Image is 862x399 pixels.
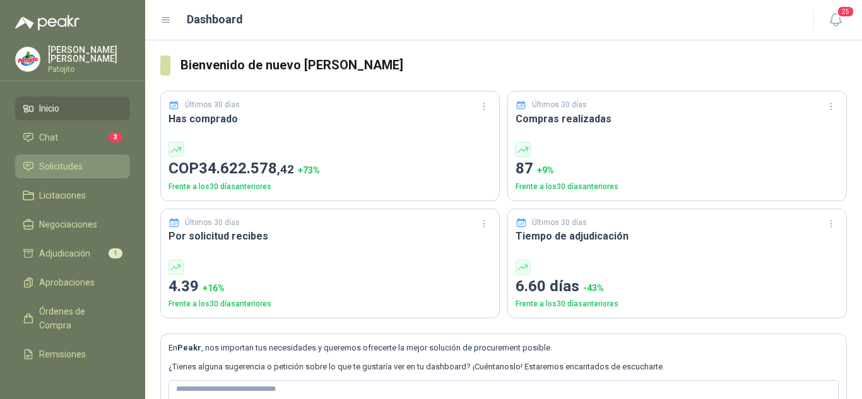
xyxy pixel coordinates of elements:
span: 34.622.578 [199,159,294,177]
p: Frente a los 30 días anteriores [516,181,839,193]
h3: Tiempo de adjudicación [516,228,839,244]
p: [PERSON_NAME] [PERSON_NAME] [48,45,130,63]
span: Chat [39,130,58,144]
button: 25 [824,9,847,32]
a: Chat3 [15,125,130,149]
span: + 9 % [537,165,554,175]
p: Frente a los 30 días anteriores [516,298,839,310]
span: Aprobaciones [39,275,95,289]
h3: Compras realizadas [516,111,839,127]
span: -43 % [583,283,604,293]
h1: Dashboard [187,11,243,28]
span: Licitaciones [39,188,86,202]
p: Últimos 30 días [185,217,240,229]
a: Órdenes de Compra [15,299,130,337]
p: Últimos 30 días [532,217,587,229]
span: + 16 % [203,283,225,293]
p: COP [168,157,492,181]
span: Adjudicación [39,246,90,260]
a: Negociaciones [15,212,130,236]
p: 6.60 días [516,275,839,299]
span: Inicio [39,101,59,115]
h3: Bienvenido de nuevo [PERSON_NAME] [180,55,847,75]
a: Solicitudes [15,154,130,178]
p: En , nos importan tus necesidades y queremos ofrecerte la mejor solución de procurement posible. [168,342,839,354]
p: 87 [516,157,839,181]
a: Aprobaciones [15,270,130,294]
span: 25 [837,6,854,18]
a: Remisiones [15,342,130,366]
h3: Por solicitud recibes [168,228,492,244]
a: Inicio [15,96,130,120]
span: 1 [109,248,122,258]
span: Remisiones [39,347,86,361]
p: Frente a los 30 días anteriores [168,181,492,193]
a: Adjudicación1 [15,241,130,265]
p: Últimos 30 días [532,99,587,111]
p: 4.39 [168,275,492,299]
p: Frente a los 30 días anteriores [168,298,492,310]
a: Licitaciones [15,183,130,207]
span: Órdenes de Compra [39,304,118,332]
p: Patojito [48,66,130,73]
span: Negociaciones [39,217,97,231]
span: 3 [109,132,122,142]
p: ¿Tienes alguna sugerencia o petición sobre lo que te gustaría ver en tu dashboard? ¡Cuéntanoslo! ... [168,361,839,373]
h3: Has comprado [168,111,492,127]
img: Company Logo [16,47,40,71]
b: Peakr [177,343,201,352]
span: ,42 [277,162,294,176]
span: Solicitudes [39,159,83,173]
img: Logo peakr [15,15,80,30]
p: Últimos 30 días [185,99,240,111]
span: + 73 % [298,165,320,175]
